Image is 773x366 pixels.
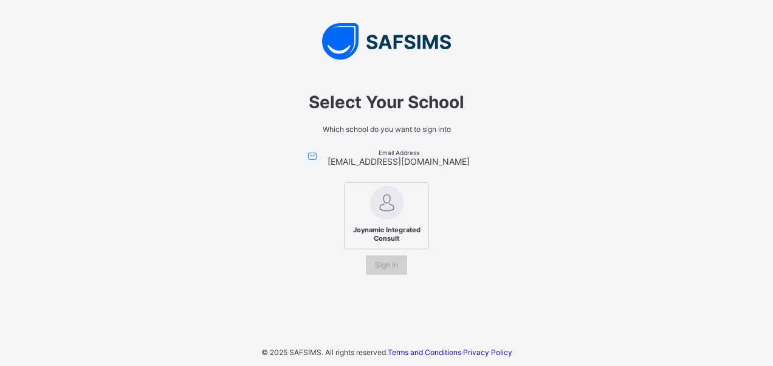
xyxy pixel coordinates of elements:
span: © 2025 SAFSIMS. All rights reserved. [261,348,388,357]
span: Joynamic Integrated Consult [349,223,424,246]
a: Privacy Policy [463,348,512,357]
span: Select Your School [216,92,557,112]
span: Email Address [328,149,470,156]
span: Which school do you want to sign into [216,125,557,134]
span: [EMAIL_ADDRESS][DOMAIN_NAME] [328,156,470,167]
img: Joynamic Integrated Consult [370,186,404,219]
span: Sign In [375,260,398,269]
img: SAFSIMS Logo [204,23,569,60]
a: Terms and Conditions [388,348,461,357]
span: · [388,348,512,357]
